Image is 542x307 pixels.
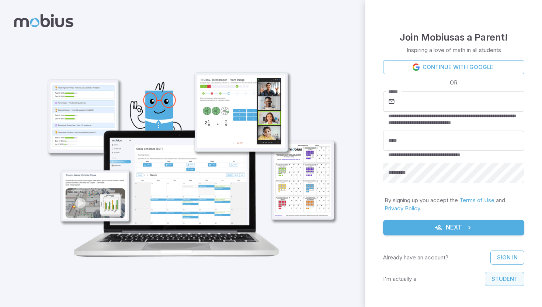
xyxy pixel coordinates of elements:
[400,30,508,45] h4: Join Mobius as a Parent !
[385,205,420,212] a: Privacy Policy
[459,197,494,204] a: Terms of Use
[385,196,523,213] p: By signing up you accept the and .
[383,220,524,235] button: Next
[490,251,524,265] a: Sign In
[407,46,501,54] p: Inspiring a love of math in all students
[383,253,448,262] p: Already have an account?
[485,272,524,286] button: Student
[448,79,459,87] span: OR
[383,60,524,74] a: Continue with Google
[383,275,416,283] p: I'm actually a
[32,38,344,267] img: parent_1-illustration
